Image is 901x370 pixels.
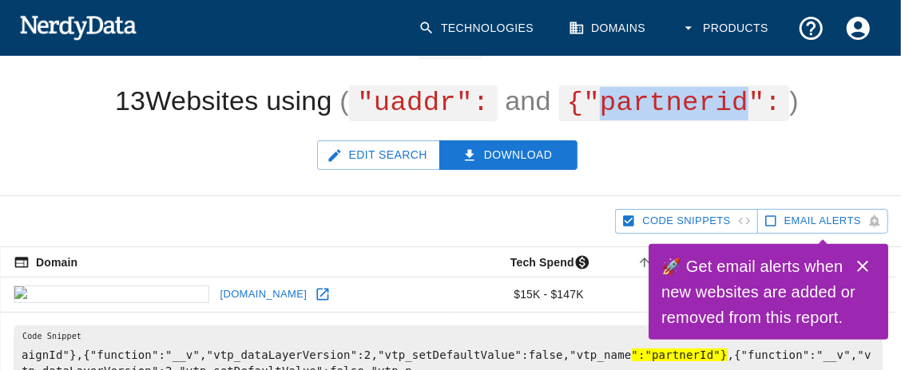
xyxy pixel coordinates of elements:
[597,277,736,312] td: 9M
[661,254,856,330] h6: 🚀 Get email alerts when new websites are added or removed from this report.
[14,285,209,303] img: mobileacademy.com icon
[19,11,137,43] img: NerdyData.com
[339,85,349,116] span: (
[642,212,730,230] span: Hide Code Snippets
[317,140,440,170] button: Edit Search
[449,277,597,312] td: $15K - $147K
[632,348,728,361] hl: ":"partnerId"}
[788,5,835,52] button: Support and Documentation
[311,282,335,306] a: Open mobileacademy.com in new window
[559,85,790,121] span: {"partnerid":
[559,5,658,52] a: Domains
[671,5,781,52] button: Products
[349,85,498,121] span: "uaddr":
[115,85,799,116] h1: 13 Websites using
[835,5,882,52] button: Account Settings
[409,5,546,52] a: Technologies
[847,250,879,282] button: Close
[634,253,736,272] span: A page popularity ranking based on a domain's backlinks. Smaller numbers signal more popular doma...
[14,253,77,272] span: The registered domain name (i.e. "nerdydata.com").
[615,209,757,234] button: Hide Code Snippets
[216,282,311,307] a: [DOMAIN_NAME]
[784,212,861,230] span: Get email alerts with newly found website results. Click to enable.
[490,253,597,272] span: The estimated minimum and maximum annual tech spend each webpage has, based on the free, freemium...
[498,85,559,116] span: and
[757,209,888,234] button: Get email alerts with newly found website results. Click to enable.
[439,140,578,170] button: Download
[789,85,799,116] span: )
[821,286,882,347] iframe: Drift Widget Chat Controller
